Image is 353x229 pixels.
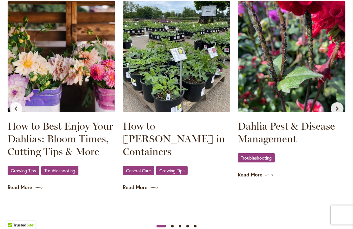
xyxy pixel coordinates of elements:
div: , [123,166,230,176]
a: Troubleshooting [238,153,275,162]
div: , [8,166,115,176]
a: Dahlia Pest & Disease Management [238,120,345,145]
a: Troubleshooting [41,166,78,175]
a: Growing Tips [156,166,188,175]
a: How to Best Enjoy Your Dahlias: Bloom Times, Cutting Tips & More [8,120,115,158]
a: Read More [238,171,345,178]
a: General Care [123,166,154,175]
img: SID - DAHLIAS - BUCKETS [8,1,115,112]
img: More Potted Dahlias! [123,1,230,112]
span: Growing Tips [159,168,184,173]
span: Troubleshooting [241,156,272,160]
a: Read More [123,184,230,191]
a: Growing Tips [8,166,39,175]
span: Troubleshooting [44,168,75,173]
span: Growing Tips [11,168,36,173]
button: Next slide [331,102,343,115]
a: How to [PERSON_NAME] in Containers [123,120,230,158]
img: DAHLIAS - APHIDS [238,1,345,112]
span: General Care [126,168,151,173]
a: Read More [8,184,115,191]
button: Previous slide [10,102,22,115]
